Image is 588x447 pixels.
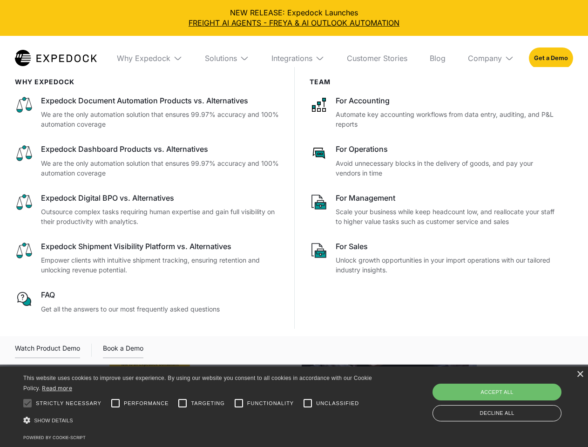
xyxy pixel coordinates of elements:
a: Book a Demo [103,343,143,358]
div: Expedock Digital BPO vs. Alternatives [41,193,279,203]
a: FREIGHT AI AGENTS - FREYA & AI OUTLOOK AUTOMATION [7,18,581,28]
div: Integrations [264,36,332,81]
a: Customer Stories [339,36,415,81]
p: Unlock growth opportunities in your import operations with our tailored industry insights. [336,255,559,275]
div: Integrations [271,54,312,63]
div: FAQ [41,290,279,300]
span: Performance [124,400,169,407]
div: Company [460,36,521,81]
div: Watch Product Demo [15,343,80,358]
a: For AccountingAutomate key accounting workflows from data entry, auditing, and P&L reports [310,95,559,129]
span: Show details [34,418,73,423]
span: Unclassified [316,400,359,407]
div: Why Expedock [109,36,190,81]
p: Outsource complex tasks requiring human expertise and gain full visibility on their productivity ... [41,207,279,226]
a: Expedock Document Automation Products vs. AlternativesWe are the only automation solution that en... [15,95,279,129]
p: Automate key accounting workflows from data entry, auditing, and P&L reports [336,109,559,129]
a: Expedock Shipment Visibility Platform vs. AlternativesEmpower clients with intuitive shipment tra... [15,241,279,275]
div: Expedock Dashboard Products vs. Alternatives [41,144,279,154]
iframe: Chat Widget [433,346,588,447]
div: Solutions [205,54,237,63]
p: We are the only automation solution that ensures 99.97% accuracy and 100% automation coverage [41,158,279,178]
div: WHy Expedock [15,78,279,86]
p: We are the only automation solution that ensures 99.97% accuracy and 100% automation coverage [41,109,279,129]
div: Expedock Shipment Visibility Platform vs. Alternatives [41,241,279,251]
div: For Sales [336,241,559,251]
div: For Accounting [336,95,559,106]
span: This website uses cookies to improve user experience. By using our website you consent to all coo... [23,375,372,392]
div: Company [468,54,502,63]
div: Why Expedock [117,54,170,63]
a: Read more [42,385,72,392]
span: Functionality [247,400,294,407]
a: For ManagementScale your business while keep headcount low, and reallocate your staff to higher v... [310,193,559,226]
p: Avoid unnecessary blocks in the delivery of goods, and pay your vendors in time [336,158,559,178]
a: For OperationsAvoid unnecessary blocks in the delivery of goods, and pay your vendors in time [310,144,559,177]
a: Powered by cookie-script [23,435,86,440]
a: For SalesUnlock growth opportunities in your import operations with our tailored industry insights. [310,241,559,275]
div: For Management [336,193,559,203]
div: For Operations [336,144,559,154]
a: FAQGet all the answers to our most frequently asked questions [15,290,279,313]
a: Blog [422,36,453,81]
div: Solutions [197,36,257,81]
div: Team [310,78,559,86]
div: Show details [23,414,375,427]
p: Empower clients with intuitive shipment tracking, ensuring retention and unlocking revenue potent... [41,255,279,275]
p: Get all the answers to our most frequently asked questions [41,304,279,314]
span: Targeting [191,400,224,407]
a: open lightbox [15,343,80,358]
a: Expedock Dashboard Products vs. AlternativesWe are the only automation solution that ensures 99.9... [15,144,279,177]
div: Expedock Document Automation Products vs. Alternatives [41,95,279,106]
a: Get a Demo [529,47,573,69]
p: Scale your business while keep headcount low, and reallocate your staff to higher value tasks suc... [336,207,559,226]
span: Strictly necessary [36,400,101,407]
a: Expedock Digital BPO vs. AlternativesOutsource complex tasks requiring human expertise and gain f... [15,193,279,226]
div: NEW RELEASE: Expedock Launches [7,7,581,28]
